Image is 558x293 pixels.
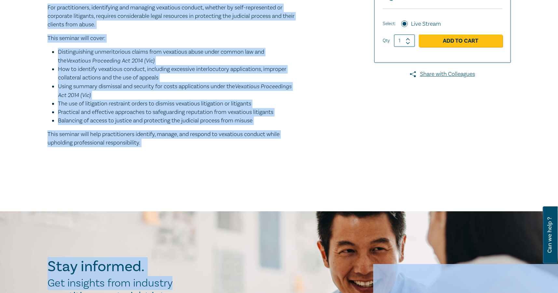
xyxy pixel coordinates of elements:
[383,37,390,44] label: Qty
[58,65,295,82] li: How to identify vexatious conduct, including excessive interlocutory applications, improper colla...
[419,35,502,47] a: Add to Cart
[58,48,295,65] li: Distinguishing unmeritorious claims from vexatious abuse under common law and the
[547,210,553,260] span: Can we help ?
[58,108,295,117] li: Practical and effective approaches to safeguarding reputation from vexatious litigants
[66,57,155,64] em: Vexatious Proceeding Act 2014 (Vic)
[383,20,396,27] span: Select:
[58,117,295,125] li: Balancing of access to justice and protecting the judicial process from misuse
[48,34,295,43] p: This seminar will cover:
[58,100,295,108] li: The use of litigation restraint orders to dismiss vexatious litigation or litigants
[374,70,511,78] a: Share with Colleagues
[48,130,295,147] p: This seminar will help practitioners identify, manage, and respond to vexatious conduct while uph...
[394,35,415,47] input: 1
[411,20,441,28] label: Live Stream
[58,82,295,100] li: Using summary dismissal and security for costs applications under the
[48,4,295,29] p: For practitioners, identifying and managing vexatious conduct, whether by self-represented or cor...
[48,258,201,275] h2: Stay informed.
